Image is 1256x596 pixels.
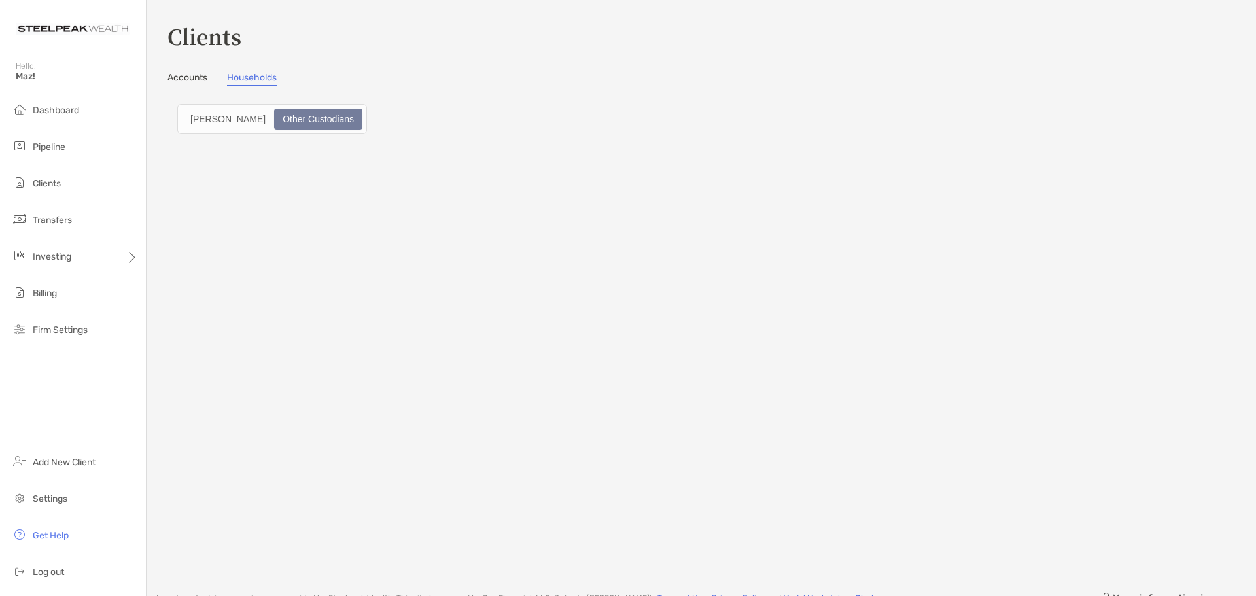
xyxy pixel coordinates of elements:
img: Zoe Logo [16,5,130,52]
span: Dashboard [33,105,79,116]
a: Accounts [167,72,207,86]
span: Firm Settings [33,324,88,336]
span: Clients [33,178,61,189]
h3: Clients [167,21,1235,51]
img: transfers icon [12,211,27,227]
div: segmented control [177,104,367,134]
div: Other Custodians [275,110,361,128]
img: add_new_client icon [12,453,27,469]
a: Households [227,72,277,86]
img: clients icon [12,175,27,190]
img: logout icon [12,563,27,579]
span: Investing [33,251,71,262]
span: Settings [33,493,67,504]
span: Log out [33,567,64,578]
span: Maz! [16,71,138,82]
img: dashboard icon [12,101,27,117]
span: Add New Client [33,457,96,468]
span: Get Help [33,530,69,541]
img: billing icon [12,285,27,300]
img: investing icon [12,248,27,264]
img: get-help icon [12,527,27,542]
span: Transfers [33,215,72,226]
img: settings icon [12,490,27,506]
div: Zoe [183,110,273,128]
img: firm-settings icon [12,321,27,337]
img: pipeline icon [12,138,27,154]
span: Billing [33,288,57,299]
span: Pipeline [33,141,65,152]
